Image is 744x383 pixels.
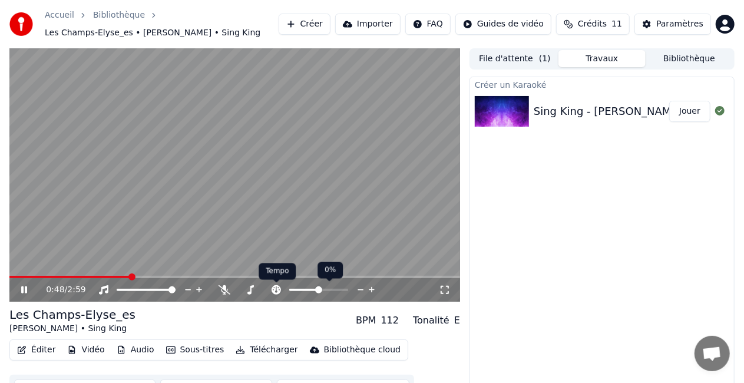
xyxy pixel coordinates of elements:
img: youka [9,12,33,36]
div: [PERSON_NAME] • Sing King [9,323,135,335]
div: Ouvrir le chat [695,336,730,371]
div: Paramètres [656,18,703,30]
a: Accueil [45,9,74,21]
a: Bibliothèque [93,9,145,21]
span: 0:48 [46,284,64,296]
button: Éditer [12,342,60,358]
button: Travaux [558,50,646,67]
div: Créer un Karaoké [470,77,734,91]
button: Télécharger [231,342,302,358]
nav: breadcrumb [45,9,279,39]
span: 11 [611,18,622,30]
span: ( 1 ) [539,53,551,65]
button: Crédits11 [556,14,630,35]
div: 112 [381,313,399,328]
button: Jouer [669,101,710,122]
div: / [46,284,74,296]
button: Importer [335,14,401,35]
span: Crédits [578,18,607,30]
button: Paramètres [634,14,711,35]
button: File d'attente [471,50,558,67]
button: Sous-titres [161,342,229,358]
button: Bibliothèque [646,50,733,67]
div: Bibliothèque cloud [324,344,401,356]
span: Les Champs-Elyse_es • [PERSON_NAME] • Sing King [45,27,260,39]
button: Créer [279,14,330,35]
div: E [454,313,460,328]
div: Tonalité [413,313,449,328]
button: Guides de vidéo [455,14,551,35]
div: Tempo [259,263,296,280]
span: 2:59 [67,284,85,296]
div: Les Champs-Elyse_es [9,306,135,323]
button: FAQ [405,14,451,35]
div: BPM [356,313,376,328]
div: 0% [318,262,343,279]
button: Audio [112,342,159,358]
button: Vidéo [62,342,109,358]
